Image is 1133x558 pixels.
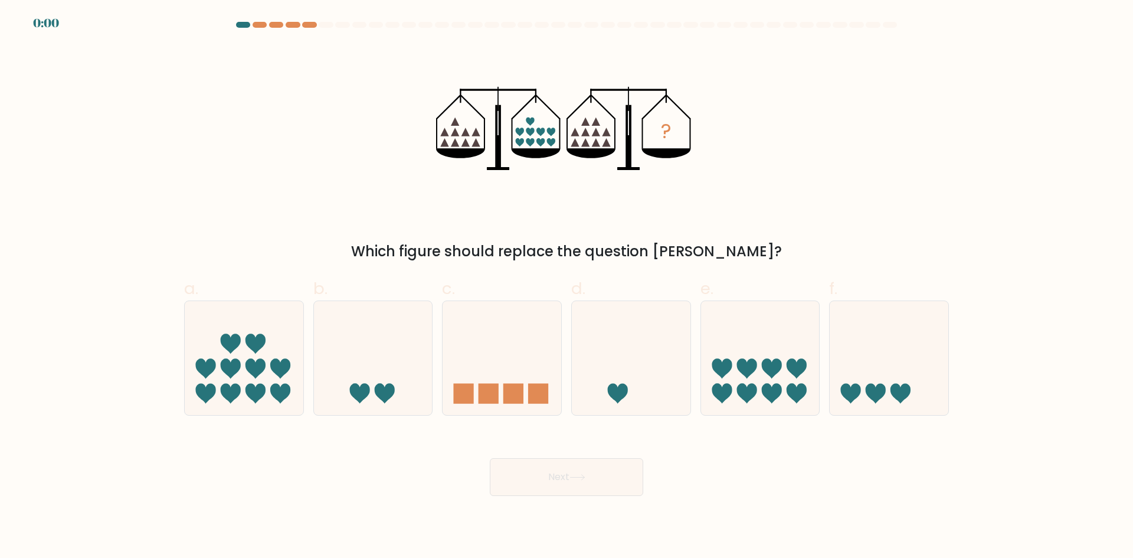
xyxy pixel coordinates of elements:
button: Next [490,458,643,496]
div: 0:00 [33,14,59,32]
span: a. [184,277,198,300]
span: d. [571,277,585,300]
div: Which figure should replace the question [PERSON_NAME]? [191,241,942,262]
span: c. [442,277,455,300]
span: e. [700,277,713,300]
tspan: ? [661,118,672,145]
span: f. [829,277,837,300]
span: b. [313,277,328,300]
